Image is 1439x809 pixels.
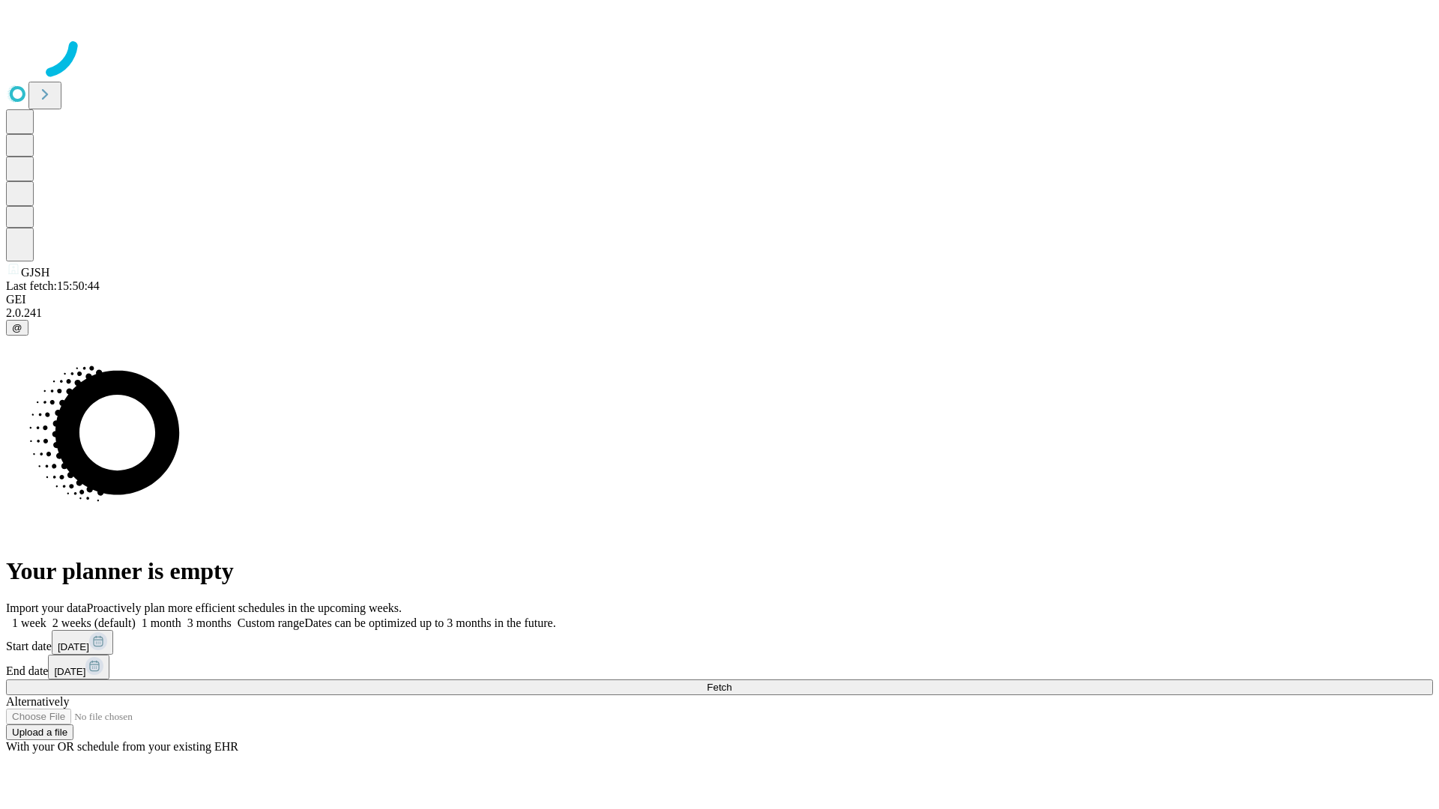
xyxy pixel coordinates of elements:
[52,630,113,655] button: [DATE]
[6,724,73,740] button: Upload a file
[6,695,69,708] span: Alternatively
[187,616,232,629] span: 3 months
[707,682,731,693] span: Fetch
[87,602,402,614] span: Proactively plan more efficient schedules in the upcoming weeks.
[6,679,1433,695] button: Fetch
[238,616,304,629] span: Custom range
[304,616,555,629] span: Dates can be optimized up to 3 months in the future.
[54,666,85,677] span: [DATE]
[6,306,1433,320] div: 2.0.241
[142,616,181,629] span: 1 month
[6,557,1433,585] h1: Your planner is empty
[12,322,22,333] span: @
[6,740,238,753] span: With your OR schedule from your existing EHR
[6,293,1433,306] div: GEI
[6,320,28,336] button: @
[6,630,1433,655] div: Start date
[12,616,46,629] span: 1 week
[6,279,100,292] span: Last fetch: 15:50:44
[21,266,49,279] span: GJSH
[52,616,136,629] span: 2 weeks (default)
[6,602,87,614] span: Import your data
[6,655,1433,679] div: End date
[58,641,89,652] span: [DATE]
[48,655,109,679] button: [DATE]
